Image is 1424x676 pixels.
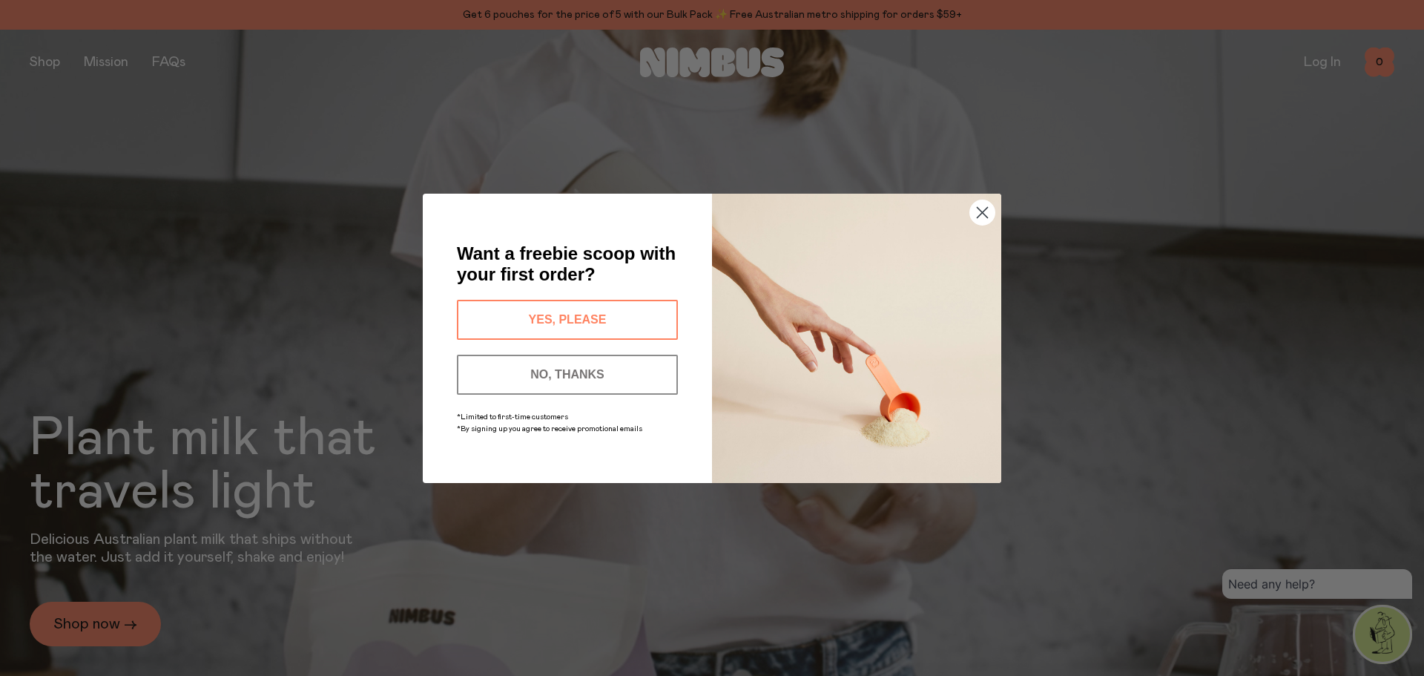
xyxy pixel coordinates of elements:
span: Want a freebie scoop with your first order? [457,243,676,284]
button: NO, THANKS [457,355,678,395]
img: c0d45117-8e62-4a02-9742-374a5db49d45.jpeg [712,194,1001,483]
span: *Limited to first-time customers [457,413,568,421]
button: Close dialog [969,200,995,226]
button: YES, PLEASE [457,300,678,340]
span: *By signing up you agree to receive promotional emails [457,425,642,433]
